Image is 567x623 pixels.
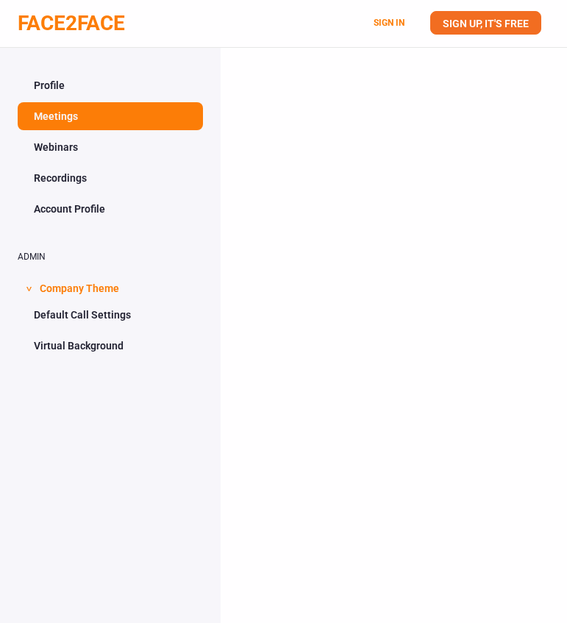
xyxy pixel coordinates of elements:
[21,286,36,291] span: >
[18,71,203,99] a: Profile
[18,133,203,161] a: Webinars
[18,102,203,130] a: Meetings
[18,11,125,35] a: FACE2FACE
[374,18,404,28] a: SIGN IN
[18,332,203,360] a: Virtual Background
[430,11,541,35] a: SIGN UP, IT'S FREE
[40,273,119,301] span: Company Theme
[18,164,203,192] a: Recordings
[18,301,203,329] a: Default Call Settings
[18,195,203,223] a: Account Profile
[18,252,203,262] h2: ADMIN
